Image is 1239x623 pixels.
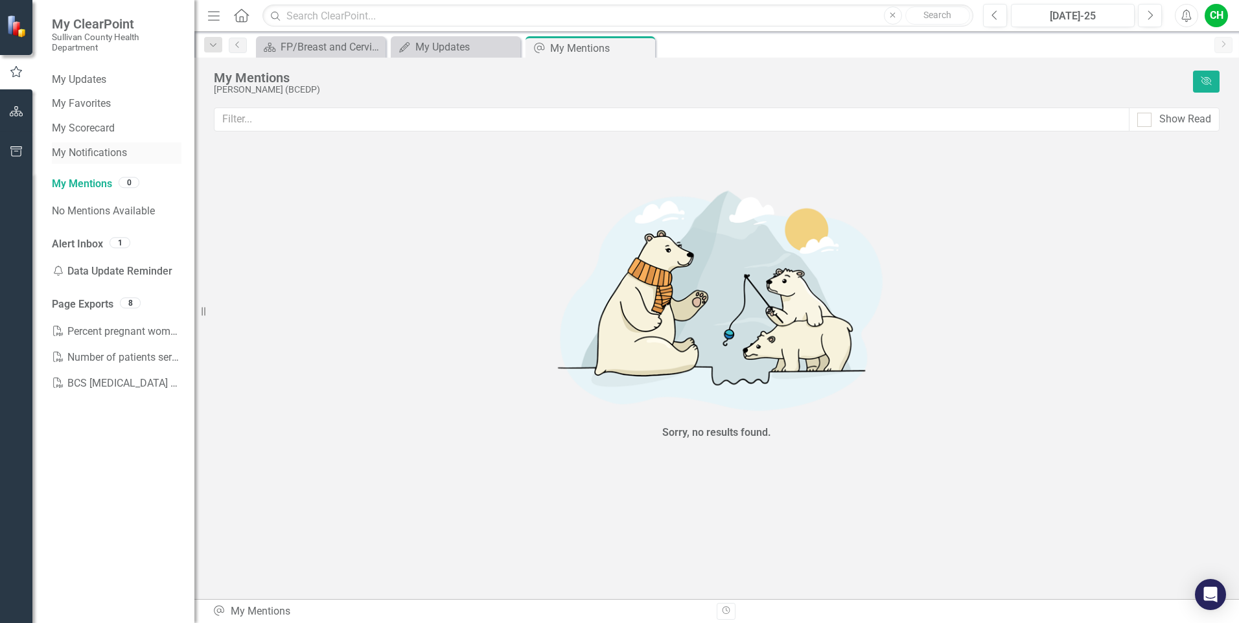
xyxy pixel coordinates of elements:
button: CH [1205,4,1228,27]
a: My Scorecard [52,121,181,136]
small: Sullivan County Health Department [52,32,181,53]
img: ClearPoint Strategy [6,14,29,37]
a: My Updates [52,73,181,87]
input: Search ClearPoint... [262,5,973,27]
div: 0 [119,177,139,188]
span: Search [923,10,951,20]
div: [DATE]-25 [1015,8,1130,24]
a: Percent pregnant women test for RPR ([MEDICAL_DATA]) [52,319,181,345]
div: Show Read [1159,112,1211,127]
span: My ClearPoint [52,16,181,32]
div: 1 [110,237,130,248]
a: Page Exports [52,297,113,312]
a: My Updates [394,39,517,55]
div: FP/Breast and Cervical Welcome Page [281,39,382,55]
div: Data Update Reminder [52,258,181,284]
a: Number of patients served in FP clinic [52,345,181,370]
button: [DATE]-25 [1011,4,1135,27]
a: My Favorites [52,96,181,111]
div: My Updates [415,39,517,55]
div: My Mentions [214,71,1187,85]
div: Sorry, no results found. [662,425,771,440]
img: No results found [522,174,911,422]
a: Alert Inbox [52,237,103,252]
div: 8 [120,297,141,308]
div: No Mentions Available [52,198,181,224]
div: My Mentions [550,40,652,56]
a: My Notifications [52,146,181,161]
div: Open Intercom Messenger [1195,579,1226,610]
a: BCS [MEDICAL_DATA] Screenings [52,370,181,396]
a: My Mentions [52,177,112,192]
div: My Mentions [213,604,707,619]
input: Filter... [214,108,1129,131]
div: [PERSON_NAME] (BCEDP) [214,85,1187,95]
a: FP/Breast and Cervical Welcome Page [259,39,382,55]
button: Search [905,6,970,25]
